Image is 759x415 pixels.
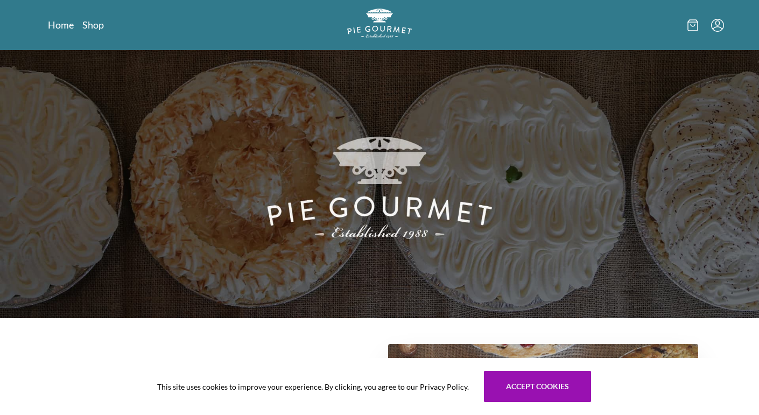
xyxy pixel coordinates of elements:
[48,18,74,31] a: Home
[711,19,724,32] button: Menu
[484,371,591,402] button: Accept cookies
[82,18,104,31] a: Shop
[347,9,412,41] a: Logo
[347,9,412,38] img: logo
[157,381,469,392] span: This site uses cookies to improve your experience. By clicking, you agree to our Privacy Policy.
